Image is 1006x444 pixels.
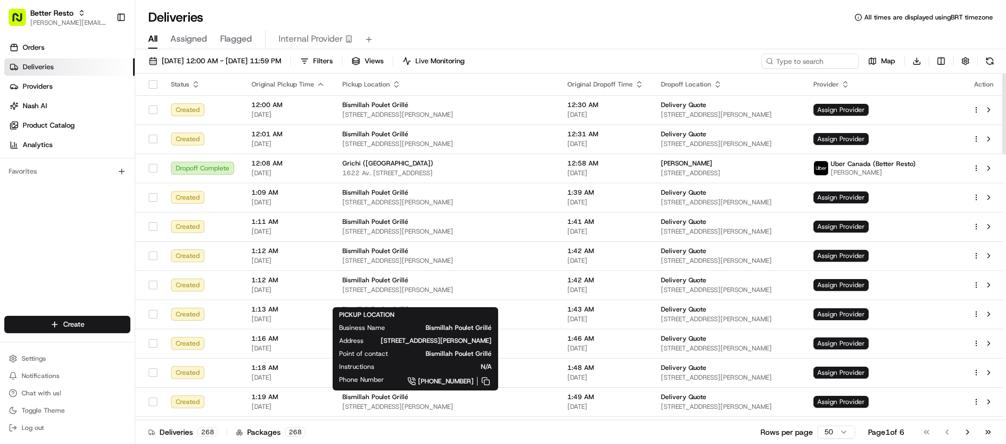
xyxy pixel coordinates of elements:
[402,323,492,332] span: Bismillah Poulet Grillé
[415,56,465,66] span: Live Monitoring
[63,320,84,329] span: Create
[661,217,706,226] span: Delivery Quote
[982,54,997,69] button: Refresh
[251,169,325,177] span: [DATE]
[567,140,644,148] span: [DATE]
[171,80,189,89] span: Status
[567,315,644,323] span: [DATE]
[347,54,388,69] button: Views
[279,32,343,45] span: Internal Provider
[4,39,135,56] a: Orders
[251,276,325,284] span: 1:12 AM
[813,337,869,349] span: Assign Provider
[661,373,796,382] span: [STREET_ADDRESS][PERSON_NAME]
[251,344,325,353] span: [DATE]
[342,276,408,284] span: Bismillah Poulet Grillé
[392,362,492,371] span: N/A
[4,136,135,154] a: Analytics
[251,363,325,372] span: 1:18 AM
[339,375,384,384] span: Phone Number
[342,140,550,148] span: [STREET_ADDRESS][PERSON_NAME]
[23,101,47,111] span: Nash AI
[661,140,796,148] span: [STREET_ADDRESS][PERSON_NAME]
[251,305,325,314] span: 1:13 AM
[567,344,644,353] span: [DATE]
[148,427,218,438] div: Deliveries
[4,58,135,76] a: Deliveries
[567,247,644,255] span: 1:42 AM
[170,32,207,45] span: Assigned
[295,54,337,69] button: Filters
[661,247,706,255] span: Delivery Quote
[251,159,325,168] span: 12:08 AM
[251,393,325,401] span: 1:19 AM
[762,54,859,69] input: Type to search
[567,363,644,372] span: 1:48 AM
[23,62,54,72] span: Deliveries
[813,367,869,379] span: Assign Provider
[342,393,408,401] span: Bismillah Poulet Grillé
[342,159,433,168] span: Grichi ([GEOGRAPHIC_DATA])
[814,161,828,175] img: uber-new-logo.jpeg
[661,169,796,177] span: [STREET_ADDRESS]
[251,101,325,109] span: 12:00 AM
[418,377,474,386] span: [PHONE_NUMBER]
[342,256,550,265] span: [STREET_ADDRESS][PERSON_NAME]
[567,169,644,177] span: [DATE]
[567,402,644,411] span: [DATE]
[398,54,469,69] button: Live Monitoring
[567,276,644,284] span: 1:42 AM
[342,80,390,89] span: Pickup Location
[567,198,644,207] span: [DATE]
[4,386,130,401] button: Chat with us!
[567,188,644,197] span: 1:39 AM
[567,227,644,236] span: [DATE]
[251,130,325,138] span: 12:01 AM
[236,427,306,438] div: Packages
[4,4,112,30] button: Better Resto[PERSON_NAME][EMAIL_ADDRESS][DOMAIN_NAME]
[22,389,61,397] span: Chat with us!
[251,286,325,294] span: [DATE]
[251,80,314,89] span: Original Pickup Time
[567,101,644,109] span: 12:30 AM
[23,43,44,52] span: Orders
[22,423,44,432] span: Log out
[251,334,325,343] span: 1:16 AM
[813,133,869,145] span: Assign Provider
[342,101,408,109] span: Bismillah Poulet Grillé
[342,227,550,236] span: [STREET_ADDRESS][PERSON_NAME]
[30,8,74,18] button: Better Resto
[342,130,408,138] span: Bismillah Poulet Grillé
[251,227,325,236] span: [DATE]
[661,363,706,372] span: Delivery Quote
[4,78,135,95] a: Providers
[813,221,869,233] span: Assign Provider
[4,351,130,366] button: Settings
[342,198,550,207] span: [STREET_ADDRESS][PERSON_NAME]
[342,217,408,226] span: Bismillah Poulet Grillé
[342,305,408,314] span: Bismillah Poulet Grillé
[813,308,869,320] span: Assign Provider
[4,117,135,134] a: Product Catalog
[339,336,363,345] span: Address
[23,140,52,150] span: Analytics
[4,316,130,333] button: Create
[567,110,644,119] span: [DATE]
[342,402,550,411] span: [STREET_ADDRESS][PERSON_NAME]
[22,354,46,363] span: Settings
[313,56,333,66] span: Filters
[567,217,644,226] span: 1:41 AM
[813,279,869,291] span: Assign Provider
[567,393,644,401] span: 1:49 AM
[661,393,706,401] span: Delivery Quote
[30,18,108,27] button: [PERSON_NAME][EMAIL_ADDRESS][DOMAIN_NAME]
[251,315,325,323] span: [DATE]
[162,56,281,66] span: [DATE] 12:00 AM - [DATE] 11:59 PM
[251,373,325,382] span: [DATE]
[972,80,995,89] div: Action
[661,101,706,109] span: Delivery Quote
[813,80,839,89] span: Provider
[22,372,59,380] span: Notifications
[864,13,993,22] span: All times are displayed using BRT timezone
